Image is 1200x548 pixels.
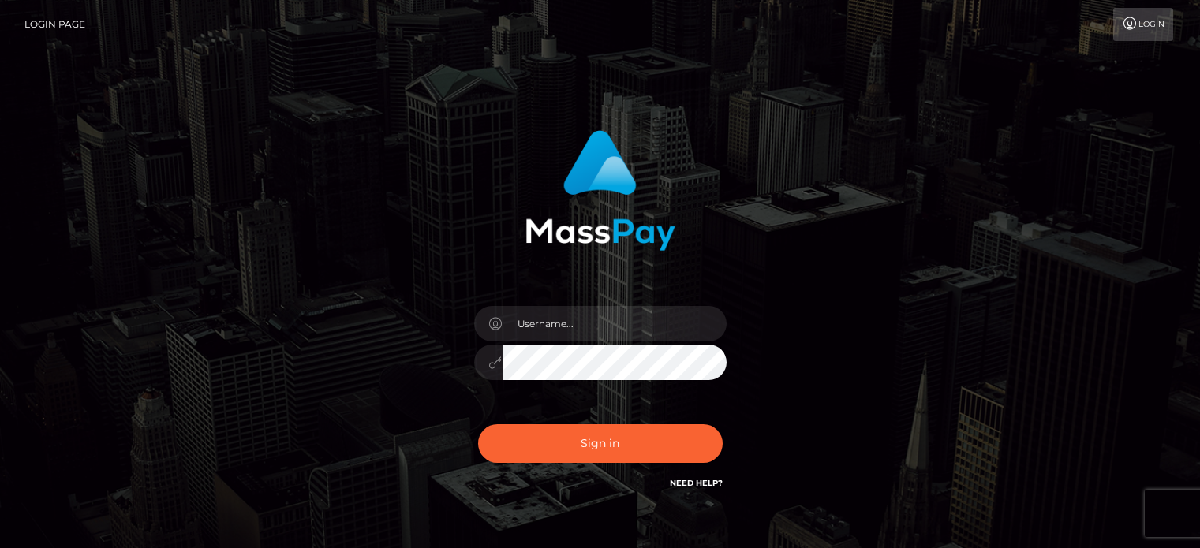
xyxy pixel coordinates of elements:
[670,478,723,488] a: Need Help?
[478,424,723,463] button: Sign in
[24,8,85,41] a: Login Page
[525,130,675,251] img: MassPay Login
[503,306,727,341] input: Username...
[1113,8,1173,41] a: Login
